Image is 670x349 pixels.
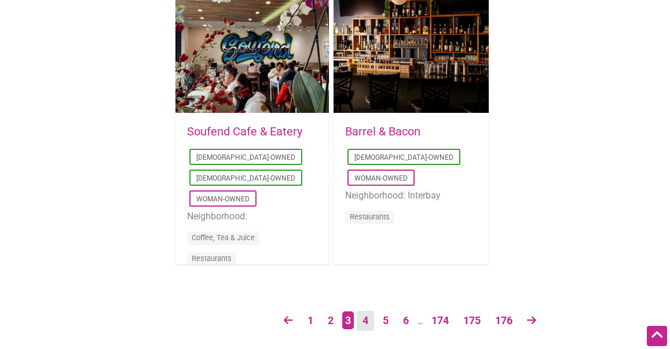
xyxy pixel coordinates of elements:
a: [DEMOGRAPHIC_DATA]-Owned [354,153,453,161]
a: Barrel & Bacon [345,124,420,138]
a: Coffee, Tea & Juice [192,233,255,242]
a: Page 175 [457,311,486,331]
a: [DEMOGRAPHIC_DATA]-Owned [196,174,295,182]
a: Page 176 [489,311,518,331]
a: [DEMOGRAPHIC_DATA]-Owned [196,153,295,161]
a: Page 174 [426,311,455,331]
a: Page 5 [377,311,394,331]
a: Page 1 [302,311,319,331]
div: Scroll Back to Top [647,326,667,346]
span: Page 3 [342,311,354,329]
a: Page 6 [397,311,415,331]
a: Restaurants [192,254,232,263]
a: Restaurants [350,212,390,221]
a: Page 4 [357,311,374,331]
span: … [418,317,423,326]
li: Neighborhood: Interbay [345,188,478,203]
li: Neighborhood: [187,209,317,224]
a: Page 2 [322,311,339,331]
a: Woman-Owned [354,174,408,182]
a: Soufend Cafe & Eatery [187,124,302,138]
a: Woman-Owned [196,195,250,203]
